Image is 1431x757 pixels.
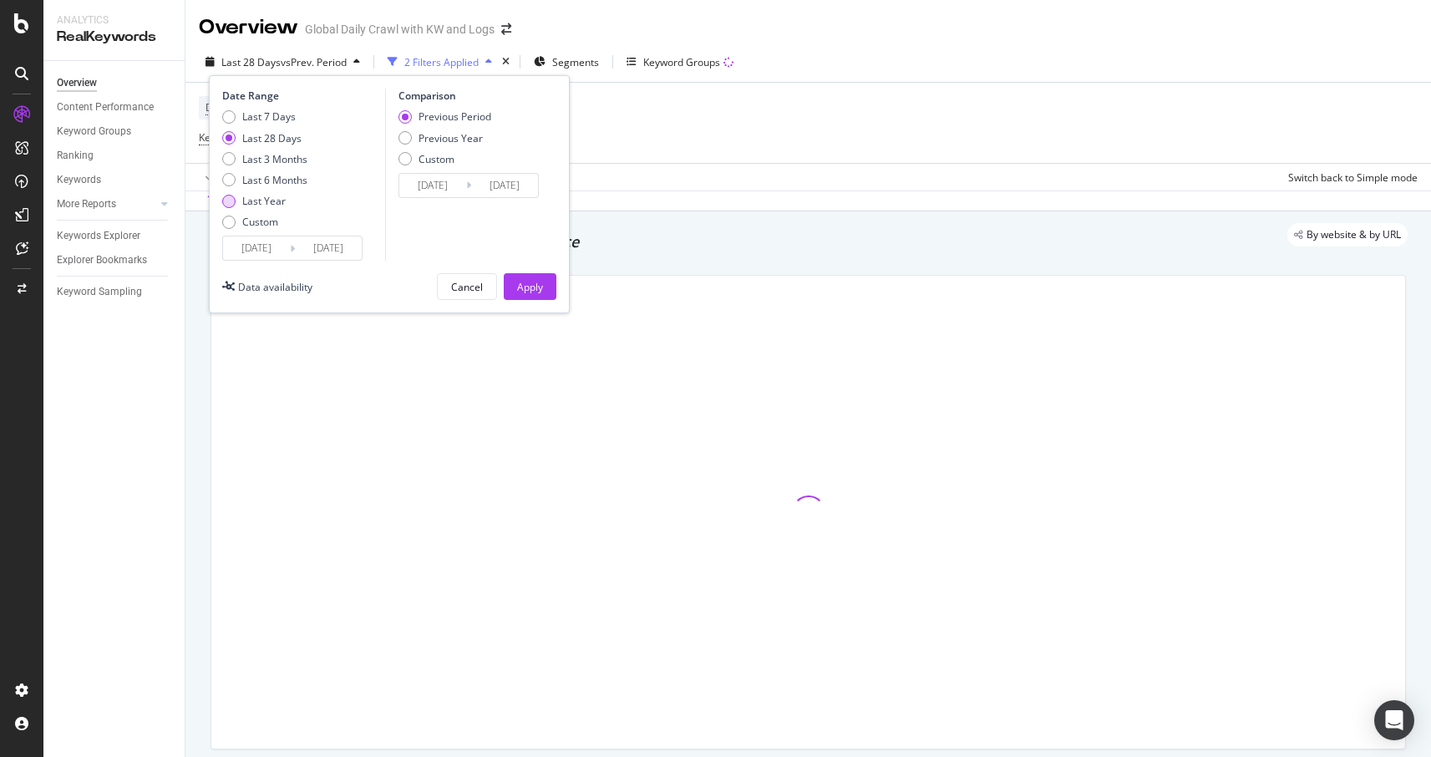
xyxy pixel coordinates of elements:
span: Segments [552,55,599,69]
div: Last 28 Days [222,131,307,145]
div: times [499,53,513,70]
div: Last Year [222,194,307,208]
div: Previous Year [419,131,483,145]
div: Keyword Groups [57,123,131,140]
button: Cancel [437,273,497,300]
div: Last 3 Months [242,152,307,166]
button: Segments [527,48,606,75]
input: Start Date [223,236,290,260]
div: Comparison [398,89,544,103]
div: Content Performance [57,99,154,116]
span: By website & by URL [1307,230,1401,240]
span: Last 28 Days [221,55,281,69]
span: Device [206,100,237,114]
div: Last 28 Days [242,131,302,145]
div: Last 3 Months [222,152,307,166]
a: More Reports [57,196,156,213]
div: Keyword Sampling [57,283,142,301]
a: Keywords [57,171,173,189]
div: Last Year [242,194,286,208]
div: Keywords [57,171,101,189]
div: Overview [57,74,97,92]
a: Ranking [57,147,173,165]
div: Keyword Groups [643,55,720,69]
div: 2 Filters Applied [404,55,479,69]
div: Previous Period [398,109,491,124]
div: arrow-right-arrow-left [501,23,511,35]
div: Last 6 Months [222,173,307,187]
div: Last 6 Months [242,173,307,187]
div: Apply [517,280,543,294]
button: 2 Filters Applied [381,48,499,75]
input: Start Date [399,174,466,197]
div: Last 7 Days [242,109,296,124]
div: Global Daily Crawl with KW and Logs [305,21,495,38]
div: Data availability [238,280,312,294]
a: Keyword Groups [57,123,173,140]
div: Custom [222,215,307,229]
div: Previous Year [398,131,491,145]
button: Last 28 DaysvsPrev. Period [199,48,367,75]
a: Overview [57,74,173,92]
button: Apply [199,164,247,191]
a: Explorer Bookmarks [57,251,173,269]
div: Analytics [57,13,171,28]
a: Keywords Explorer [57,227,173,245]
button: Apply [504,273,556,300]
a: Content Performance [57,99,173,116]
div: Overview [199,13,298,42]
div: Custom [419,152,454,166]
div: Custom [398,152,491,166]
span: vs Prev. Period [281,55,347,69]
a: Keyword Sampling [57,283,173,301]
input: End Date [295,236,362,260]
div: More Reports [57,196,116,213]
div: Cancel [451,280,483,294]
div: Last 7 Days [222,109,307,124]
span: Keyword [199,130,239,145]
div: legacy label [1287,223,1408,246]
div: Explorer Bookmarks [57,251,147,269]
input: End Date [471,174,538,197]
div: Open Intercom Messenger [1374,700,1414,740]
button: Keyword Groups [620,48,740,75]
button: Switch back to Simple mode [1281,164,1418,191]
div: RealKeywords [57,28,171,47]
div: Keywords Explorer [57,227,140,245]
div: Ranking [57,147,94,165]
div: Switch back to Simple mode [1288,170,1418,185]
div: Custom [242,215,278,229]
div: Date Range [222,89,381,103]
div: Previous Period [419,109,491,124]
